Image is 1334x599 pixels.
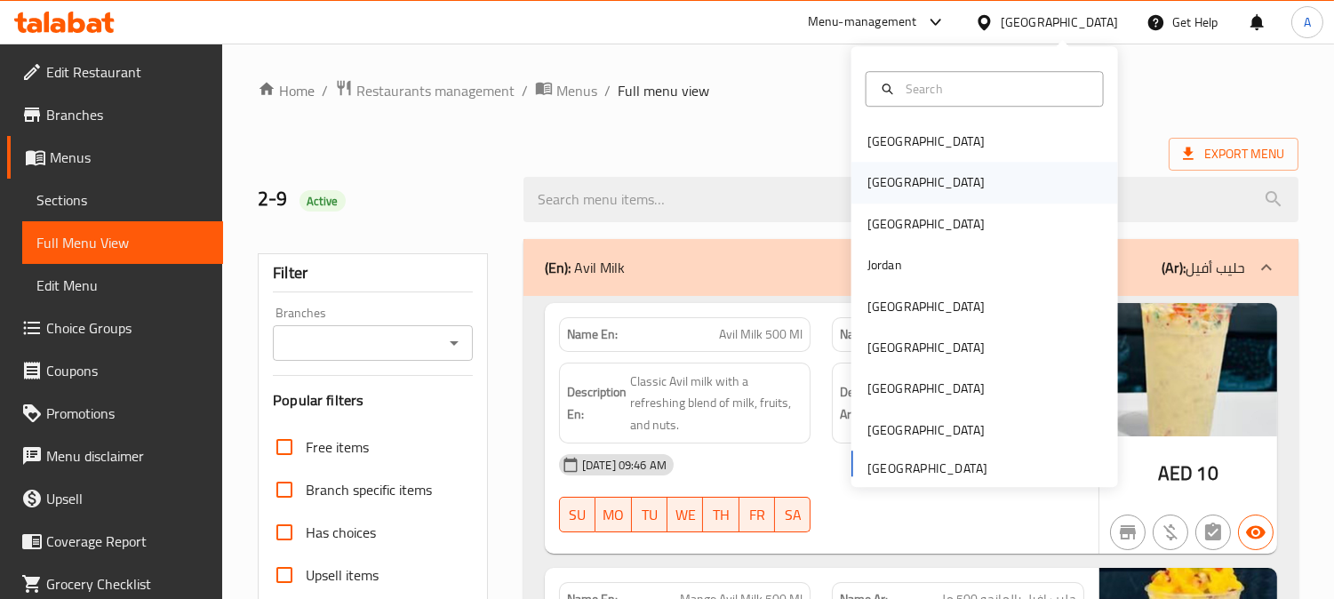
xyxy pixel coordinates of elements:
[335,79,515,102] a: Restaurants management
[22,264,223,307] a: Edit Menu
[667,497,703,532] button: WE
[808,12,917,33] div: Menu-management
[7,51,223,93] a: Edit Restaurant
[867,214,985,234] div: [GEOGRAPHIC_DATA]
[1099,303,1277,436] img: Avil_Milk_500_Ml638924176496354532.jpg
[867,132,985,151] div: [GEOGRAPHIC_DATA]
[867,173,985,193] div: [GEOGRAPHIC_DATA]
[22,221,223,264] a: Full Menu View
[1162,257,1245,278] p: حليب أفيل
[7,520,223,563] a: Coverage Report
[632,497,667,532] button: TU
[1304,12,1311,32] span: A
[867,420,985,440] div: [GEOGRAPHIC_DATA]
[7,93,223,136] a: Branches
[258,186,502,212] h2: 2-9
[867,338,985,357] div: [GEOGRAPHIC_DATA]
[603,502,624,528] span: MO
[258,80,315,101] a: Home
[273,254,473,292] div: Filter
[840,325,888,344] strong: Name Ar:
[46,573,209,595] span: Grocery Checklist
[1238,515,1274,550] button: Available
[50,147,209,168] span: Menus
[1110,515,1146,550] button: Not branch specific item
[356,80,515,101] span: Restaurants management
[7,392,223,435] a: Promotions
[639,502,660,528] span: TU
[523,177,1298,222] input: search
[522,80,528,101] li: /
[545,254,571,281] b: (En):
[575,457,674,474] span: [DATE] 09:46 AM
[556,80,597,101] span: Menus
[703,497,739,532] button: TH
[523,239,1298,296] div: (En): Avil Milk(Ar):حليب أفيل
[46,445,209,467] span: Menu disclaimer
[840,381,899,425] strong: Description Ar:
[675,502,696,528] span: WE
[7,435,223,477] a: Menu disclaimer
[1001,12,1118,32] div: [GEOGRAPHIC_DATA]
[36,189,209,211] span: Sections
[618,80,709,101] span: Full menu view
[36,232,209,253] span: Full Menu View
[899,79,1092,99] input: Search
[559,497,595,532] button: SU
[7,307,223,349] a: Choice Groups
[7,477,223,520] a: Upsell
[867,379,985,399] div: [GEOGRAPHIC_DATA]
[567,325,618,344] strong: Name En:
[567,502,588,528] span: SU
[442,331,467,355] button: Open
[719,325,803,344] span: Avil Milk 500 Ml
[1195,515,1231,550] button: Not has choices
[1169,138,1298,171] span: Export Menu
[300,193,346,210] span: Active
[747,502,768,528] span: FR
[595,497,631,532] button: MO
[710,502,731,528] span: TH
[322,80,328,101] li: /
[567,381,627,425] strong: Description En:
[545,257,625,278] p: Avil Milk
[300,190,346,212] div: Active
[306,479,432,500] span: Branch specific items
[306,522,376,543] span: Has choices
[867,255,902,275] div: Jordan
[46,403,209,424] span: Promotions
[273,390,473,411] h3: Popular filters
[782,502,803,528] span: SA
[46,61,209,83] span: Edit Restaurant
[7,349,223,392] a: Coupons
[306,564,379,586] span: Upsell items
[46,104,209,125] span: Branches
[46,531,209,552] span: Coverage Report
[739,497,775,532] button: FR
[22,179,223,221] a: Sections
[867,297,985,316] div: [GEOGRAPHIC_DATA]
[46,488,209,509] span: Upsell
[1183,143,1284,165] span: Export Menu
[604,80,611,101] li: /
[306,436,369,458] span: Free items
[630,371,803,436] span: Classic Avil milk with a refreshing blend of milk, fruits, and nuts.
[1197,456,1218,491] span: 10
[535,79,597,102] a: Menus
[775,497,811,532] button: SA
[1158,456,1193,491] span: AED
[46,317,209,339] span: Choice Groups
[7,136,223,179] a: Menus
[46,360,209,381] span: Coupons
[1153,515,1188,550] button: Purchased item
[1162,254,1186,281] b: (Ar):
[258,79,1298,102] nav: breadcrumb
[36,275,209,296] span: Edit Menu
